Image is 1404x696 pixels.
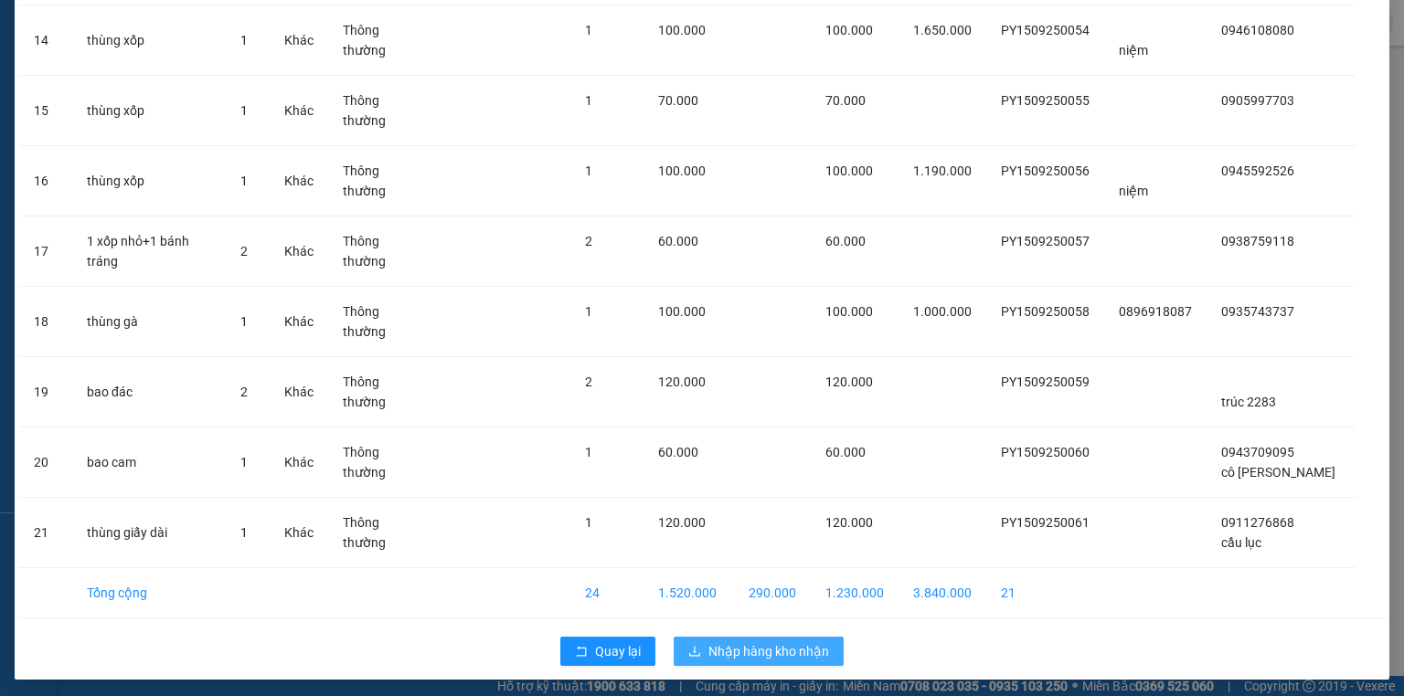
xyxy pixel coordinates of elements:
[72,568,226,618] td: Tổng cộng
[595,641,641,661] span: Quay lại
[913,163,972,178] span: 1.190.000
[1221,93,1294,108] span: 0905997703
[825,374,873,389] span: 120.000
[270,498,328,568] td: Khác
[1001,374,1090,389] span: PY1509250059
[72,146,226,216] td: thùng xốp
[270,287,328,357] td: Khác
[585,234,592,248] span: 2
[270,427,328,498] td: Khác
[1001,234,1090,248] span: PY1509250057
[72,5,226,76] td: thùng xốp
[1001,93,1090,108] span: PY1509250055
[19,76,72,146] td: 15
[19,5,72,76] td: 14
[1221,234,1294,248] span: 0938759118
[19,357,72,427] td: 19
[825,445,866,459] span: 60.000
[674,637,844,666] button: downloadNhập hàng kho nhận
[585,374,592,389] span: 2
[658,515,706,530] span: 120.000
[913,304,972,319] span: 1.000.000
[658,93,698,108] span: 70.000
[328,357,435,427] td: Thông thường
[1221,23,1294,37] span: 0946108080
[270,76,328,146] td: Khác
[708,641,829,661] span: Nhập hàng kho nhận
[19,287,72,357] td: 18
[560,637,655,666] button: rollbackQuay lại
[825,304,873,319] span: 100.000
[270,5,328,76] td: Khác
[270,216,328,287] td: Khác
[19,146,72,216] td: 16
[585,304,592,319] span: 1
[1001,163,1090,178] span: PY1509250056
[240,174,248,188] span: 1
[734,568,811,618] td: 290.000
[825,234,866,248] span: 60.000
[1221,535,1261,550] span: cầu lục
[1221,445,1294,459] span: 0943709095
[986,568,1104,618] td: 21
[658,163,706,178] span: 100.000
[72,287,226,357] td: thùng gà
[585,515,592,530] span: 1
[1119,304,1192,319] span: 0896918087
[240,33,248,47] span: 1
[913,23,972,37] span: 1.650.000
[688,645,701,659] span: download
[825,23,873,37] span: 100.000
[19,498,72,568] td: 21
[328,5,435,76] td: Thông thường
[72,216,226,287] td: 1 xốp nhỏ+1 bánh tráng
[1221,395,1276,409] span: trúc 2283
[658,374,706,389] span: 120.000
[570,568,644,618] td: 24
[1221,304,1294,319] span: 0935743737
[240,244,248,258] span: 2
[643,568,734,618] td: 1.520.000
[240,455,248,469] span: 1
[328,146,435,216] td: Thông thường
[1001,304,1090,319] span: PY1509250058
[328,498,435,568] td: Thông thường
[240,103,248,118] span: 1
[658,445,698,459] span: 60.000
[1221,515,1294,530] span: 0911276868
[1119,43,1148,58] span: niệm
[72,427,226,498] td: bao cam
[899,568,986,618] td: 3.840.000
[328,427,435,498] td: Thông thường
[1221,465,1335,480] span: cô [PERSON_NAME]
[585,445,592,459] span: 1
[575,645,588,659] span: rollback
[585,93,592,108] span: 1
[270,146,328,216] td: Khác
[1119,184,1148,198] span: niệm
[1001,23,1090,37] span: PY1509250054
[240,314,248,329] span: 1
[72,357,226,427] td: bao đác
[825,163,873,178] span: 100.000
[328,287,435,357] td: Thông thường
[658,23,706,37] span: 100.000
[72,498,226,568] td: thùng giấy dài
[658,304,706,319] span: 100.000
[585,23,592,37] span: 1
[825,93,866,108] span: 70.000
[811,568,899,618] td: 1.230.000
[1001,445,1090,459] span: PY1509250060
[270,357,328,427] td: Khác
[1001,515,1090,530] span: PY1509250061
[72,76,226,146] td: thùng xốp
[1221,163,1294,178] span: 0945592526
[825,515,873,530] span: 120.000
[240,525,248,540] span: 1
[328,76,435,146] td: Thông thường
[19,427,72,498] td: 20
[19,216,72,287] td: 17
[328,216,435,287] td: Thông thường
[240,385,248,399] span: 2
[658,234,698,248] span: 60.000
